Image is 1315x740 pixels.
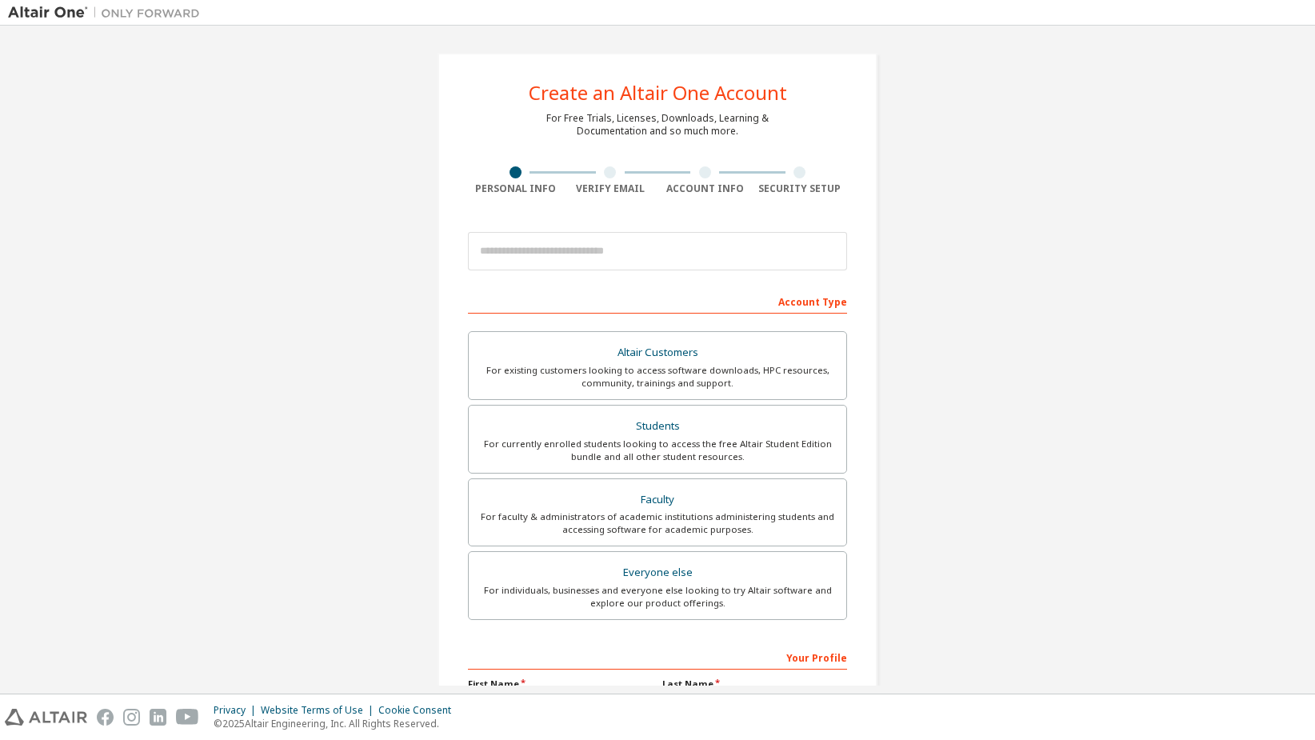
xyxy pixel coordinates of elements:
[214,704,261,717] div: Privacy
[478,438,837,463] div: For currently enrolled students looking to access the free Altair Student Edition bundle and all ...
[478,584,837,610] div: For individuals, businesses and everyone else looking to try Altair software and explore our prod...
[214,717,461,730] p: © 2025 Altair Engineering, Inc. All Rights Reserved.
[123,709,140,726] img: instagram.svg
[8,5,208,21] img: Altair One
[546,112,769,138] div: For Free Trials, Licenses, Downloads, Learning & Documentation and so much more.
[176,709,199,726] img: youtube.svg
[5,709,87,726] img: altair_logo.svg
[478,510,837,536] div: For faculty & administrators of academic institutions administering students and accessing softwa...
[563,182,658,195] div: Verify Email
[468,644,847,670] div: Your Profile
[657,182,753,195] div: Account Info
[478,415,837,438] div: Students
[753,182,848,195] div: Security Setup
[529,83,787,102] div: Create an Altair One Account
[662,678,847,690] label: Last Name
[261,704,378,717] div: Website Terms of Use
[468,678,653,690] label: First Name
[378,704,461,717] div: Cookie Consent
[150,709,166,726] img: linkedin.svg
[478,562,837,584] div: Everyone else
[478,364,837,390] div: For existing customers looking to access software downloads, HPC resources, community, trainings ...
[478,342,837,364] div: Altair Customers
[468,288,847,314] div: Account Type
[478,489,837,511] div: Faculty
[468,182,563,195] div: Personal Info
[97,709,114,726] img: facebook.svg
